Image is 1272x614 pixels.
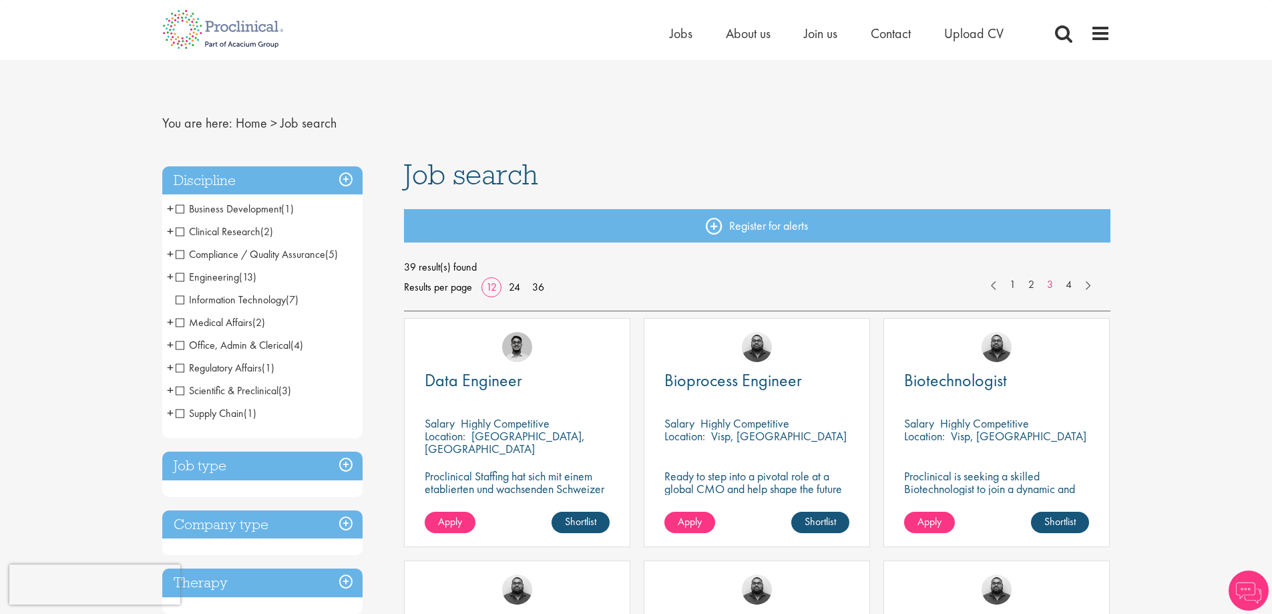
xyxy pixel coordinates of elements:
[162,569,363,597] h3: Therapy
[176,247,325,261] span: Compliance / Quality Assurance
[262,361,274,375] span: (1)
[904,372,1089,389] a: Biotechnologist
[904,428,945,444] span: Location:
[502,575,532,605] img: Ashley Bennett
[664,512,715,533] a: Apply
[742,332,772,362] a: Ashley Bennett
[664,416,694,431] span: Salary
[664,428,705,444] span: Location:
[239,270,256,284] span: (13)
[270,114,277,132] span: >
[404,156,538,192] span: Job search
[176,315,265,329] span: Medical Affairs
[167,244,174,264] span: +
[425,372,610,389] a: Data Engineer
[940,416,1029,431] p: Highly Competitive
[1229,571,1269,611] img: Chatbot
[176,202,294,216] span: Business Development
[404,209,1110,243] a: Register for alerts
[1003,277,1022,293] a: 1
[804,25,837,42] a: Join us
[176,383,278,398] span: Scientific & Preclinical
[167,198,174,218] span: +
[162,114,232,132] span: You are here:
[176,270,256,284] span: Engineering
[167,357,174,377] span: +
[904,470,1089,508] p: Proclinical is seeking a skilled Biotechnologist to join a dynamic and innovative team on a contr...
[1040,277,1060,293] a: 3
[982,332,1012,362] img: Ashley Bennett
[670,25,692,42] a: Jobs
[286,293,298,307] span: (7)
[425,470,610,546] p: Proclinical Staffing hat sich mit einem etablierten und wachsenden Schweizer IT-Dienstleister zus...
[167,335,174,355] span: +
[425,369,522,392] span: Data Engineer
[552,512,610,533] a: Shortlist
[280,114,337,132] span: Job search
[438,514,462,528] span: Apply
[1031,512,1089,533] a: Shortlist
[176,247,338,261] span: Compliance / Quality Assurance
[461,416,550,431] p: Highly Competitive
[167,312,174,332] span: +
[176,338,303,352] span: Office, Admin & Clerical
[260,224,273,239] span: (2)
[176,224,260,239] span: Clinical Research
[176,270,239,284] span: Engineering
[162,510,363,539] h3: Company type
[167,403,174,423] span: +
[481,280,501,294] a: 12
[711,428,847,444] p: Visp, [GEOGRAPHIC_DATA]
[951,428,1086,444] p: Visp, [GEOGRAPHIC_DATA]
[176,202,281,216] span: Business Development
[904,416,934,431] span: Salary
[176,315,252,329] span: Medical Affairs
[904,369,1007,392] span: Biotechnologist
[944,25,1004,42] span: Upload CV
[425,512,475,533] a: Apply
[176,361,262,375] span: Regulatory Affairs
[726,25,771,42] a: About us
[244,406,256,420] span: (1)
[176,338,290,352] span: Office, Admin & Clerical
[504,280,525,294] a: 24
[162,166,363,195] h3: Discipline
[917,514,941,528] span: Apply
[176,406,244,420] span: Supply Chain
[281,202,294,216] span: (1)
[162,452,363,480] h3: Job type
[982,575,1012,605] img: Ashley Bennett
[425,428,465,444] span: Location:
[252,315,265,329] span: (2)
[664,372,849,389] a: Bioprocess Engineer
[1059,277,1078,293] a: 4
[9,565,180,605] iframe: reCAPTCHA
[742,575,772,605] img: Ashley Bennett
[290,338,303,352] span: (4)
[904,512,955,533] a: Apply
[664,369,802,392] span: Bioprocess Engineer
[167,221,174,241] span: +
[502,332,532,362] a: Timothy Deschamps
[1022,277,1041,293] a: 2
[176,293,286,307] span: Information Technology
[664,470,849,508] p: Ready to step into a pivotal role at a global CMO and help shape the future of healthcare manufac...
[176,224,273,239] span: Clinical Research
[791,512,849,533] a: Shortlist
[278,383,291,398] span: (3)
[425,428,585,456] p: [GEOGRAPHIC_DATA], [GEOGRAPHIC_DATA]
[404,277,472,297] span: Results per page
[236,114,267,132] a: breadcrumb link
[871,25,911,42] span: Contact
[678,514,702,528] span: Apply
[176,383,291,398] span: Scientific & Preclinical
